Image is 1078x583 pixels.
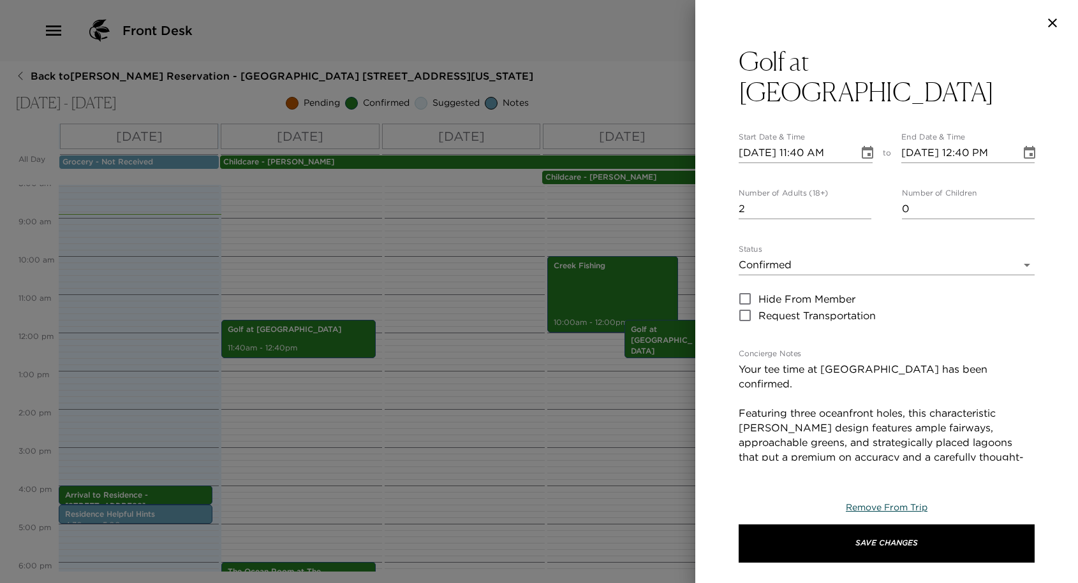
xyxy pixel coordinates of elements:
[883,148,891,163] span: to
[739,132,805,143] label: Start Date & Time
[739,349,801,359] label: Concierge Notes
[739,46,1035,107] button: Golf at [GEOGRAPHIC_DATA]
[739,524,1035,563] button: Save Changes
[901,132,965,143] label: End Date & Time
[739,188,828,199] label: Number of Adults (18+)
[846,501,927,514] button: Remove From Trip
[739,362,1035,552] textarea: Your tee time at [GEOGRAPHIC_DATA] has been confirmed. Featuring three oceanfront holes, this cha...
[901,143,1012,163] input: MM/DD/YYYY hh:mm aa
[739,244,762,255] label: Status
[846,501,927,513] span: Remove From Trip
[758,291,855,306] span: Hide From Member
[739,143,850,163] input: MM/DD/YYYY hh:mm aa
[902,188,977,199] label: Number of Children
[758,308,876,323] span: Request Transportation
[855,140,880,166] button: Choose date, selected date is Oct 4, 2025
[739,255,1035,275] div: Confirmed
[1017,140,1042,166] button: Choose date, selected date is Oct 4, 2025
